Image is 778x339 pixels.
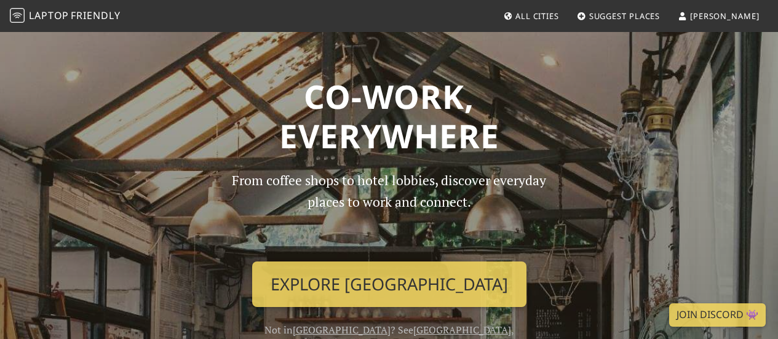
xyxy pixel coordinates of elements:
[669,303,766,327] a: Join Discord 👾
[252,261,526,307] a: Explore [GEOGRAPHIC_DATA]
[46,77,732,155] h1: Co-work, Everywhere
[293,323,391,337] a: [GEOGRAPHIC_DATA]
[10,8,25,23] img: LaptopFriendly
[10,6,121,27] a: LaptopFriendly LaptopFriendly
[221,170,557,252] p: From coffee shops to hotel lobbies, discover everyday places to work and connect.
[515,10,559,22] span: All Cities
[572,5,665,27] a: Suggest Places
[589,10,661,22] span: Suggest Places
[690,10,760,22] span: [PERSON_NAME]
[498,5,564,27] a: All Cities
[29,9,69,22] span: Laptop
[413,323,511,337] a: [GEOGRAPHIC_DATA]
[673,5,764,27] a: [PERSON_NAME]
[71,9,120,22] span: Friendly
